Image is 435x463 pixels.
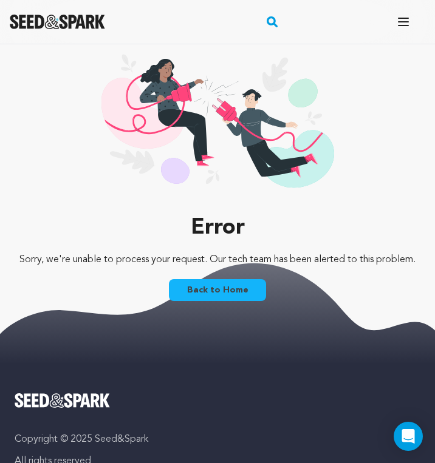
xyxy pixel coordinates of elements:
[19,216,416,240] p: Error
[169,279,266,301] a: Back to Home
[19,252,416,267] p: Sorry, we're unable to process your request. Our tech team has been alerted to this problem.
[15,432,420,447] p: Copyright © 2025 Seed&Spark
[15,393,110,408] img: Seed&Spark Logo
[10,15,105,29] img: Seed&Spark Logo Dark Mode
[10,15,105,29] a: Seed&Spark Homepage
[394,422,423,451] div: Open Intercom Messenger
[15,393,420,408] a: Seed&Spark Homepage
[101,54,334,204] img: 404 illustration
